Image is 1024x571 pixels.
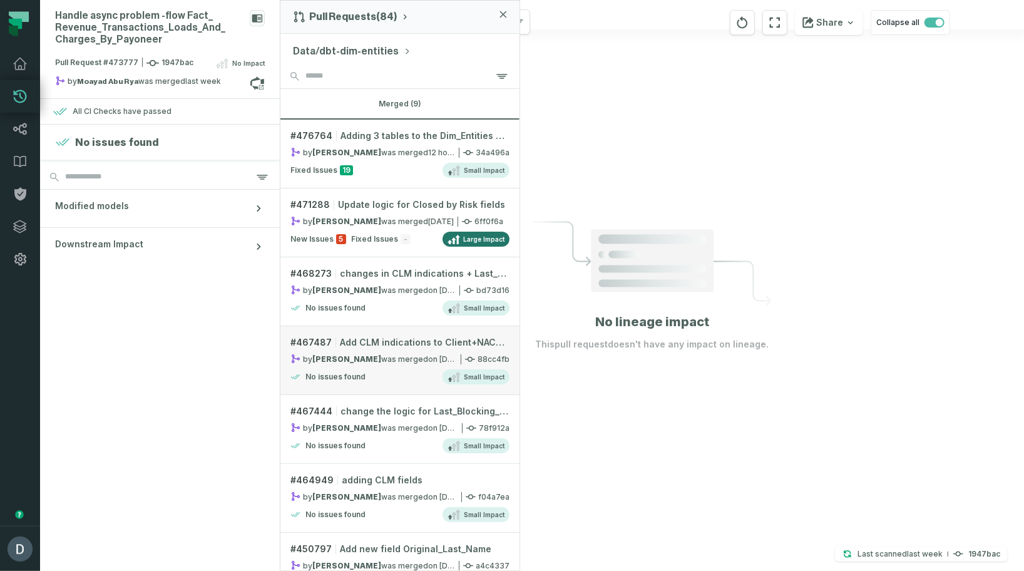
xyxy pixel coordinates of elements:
div: # 467444 [290,405,509,418]
strong: Dorit Aloni-Yerushalmi (dorital@payoneer.com) [312,285,381,295]
relative-time: May 7, 2025, 11:09 AM GMT+3 [428,561,465,570]
div: Tooltip anchor [14,509,25,520]
button: Collapse all [871,10,950,35]
strong: Moayad Abu Rya (moayadab@payoneer.com) [77,78,138,85]
span: No Impact [232,58,265,68]
div: by was merged [290,354,457,364]
button: Last scanned[DATE] 1:07:50 PM1947bac [835,547,1008,562]
span: Small Impact [464,303,504,313]
div: by was merged [290,216,454,227]
span: Large Impact [464,234,505,244]
div: by was merged [290,147,455,158]
button: Downstream Impact [40,228,280,265]
div: # 468273 [290,267,509,280]
h4: No issues found [305,372,366,382]
div: by was merged [290,285,456,296]
span: Add CLM indications to Client+NACHA initiator flows [340,336,509,349]
div: 78f912a [290,423,509,433]
button: Modified models [40,190,280,227]
div: # 476764 [290,130,509,142]
strong: Dorit Aloni-Yerushalmi (dorital@payoneer.com) [312,423,381,433]
relative-time: Jul 29, 2025, 11:20 AM GMT+3 [428,354,465,364]
h4: No issues found [75,135,159,150]
div: bd73d16 [290,285,509,296]
div: # 450797 [290,543,509,555]
span: 5 [336,234,346,244]
div: 34a496a [290,147,509,158]
div: # 471288 [290,198,509,211]
relative-time: Aug 25, 2025, 1:07 PM GMT+3 [907,549,943,558]
h4: No issues found [305,303,366,313]
relative-time: Aug 13, 2025, 12:34 PM GMT+3 [428,217,454,226]
h1: No lineage impact [595,313,709,331]
relative-time: Jul 29, 2025, 9:26 AM GMT+3 [428,423,465,433]
div: 88cc4fb [290,354,509,364]
span: Small Impact [464,441,504,451]
span: New Issues [290,234,334,244]
span: Modified models [55,200,129,212]
img: avatar of Daniel Lahyani [8,537,33,562]
span: Small Impact [464,165,504,175]
a: #476764Adding 3 tables to the Dim_Entities Risk_Update_Dateby[PERSON_NAME]was merged[DATE] 10:04:... [280,120,520,188]
span: Fixed Issues [290,165,337,175]
div: a4c4337 [290,560,509,571]
span: change the logic for Last_Blocking_Reason_ID field [340,405,509,418]
a: #468273changes in CLM indications + Last_Blocking_Reason_ID + Fluffby[PERSON_NAME]was merged[DATE... [280,257,520,326]
strong: Avishag Farber (avishagfa@payoneer.com) [312,561,381,570]
div: by was merged [290,423,458,433]
span: Small Impact [464,510,504,520]
h4: 1947bac [968,550,1000,558]
span: Small Impact [464,372,504,382]
div: # 464949 [290,474,509,486]
button: Pull Requests(84) [293,11,410,23]
div: All CI Checks have passed [73,106,172,116]
span: adding CLM fields [342,474,422,486]
p: This pull request doesn't have any impact on lineage. [536,338,769,351]
strong: Evyatar Levi Hevroni (evyatarle@payoneer.com) [312,217,381,226]
span: - [401,234,411,244]
relative-time: Aug 25, 2025, 12:55 PM GMT+3 [185,76,221,86]
h4: No issues found [305,441,366,451]
span: 19 [340,165,353,175]
button: Share [795,10,863,35]
a: #467444change the logic for Last_Blocking_Reason_ID fieldby[PERSON_NAME]was merged[DATE] 9:26:11 ... [280,395,520,464]
relative-time: Sep 3, 2025, 10:04 AM GMT+3 [428,148,476,157]
span: Adding 3 tables to the Dim_Entities Risk_Update_Date [340,130,509,142]
span: Fixed Issues [351,234,398,244]
div: # 467487 [290,336,509,349]
a: View on azure_repos [250,76,265,91]
div: Handle async problem - flow Fact_Revenue_Transactions_Loads_And_Charges_By_Payoneer [55,10,245,46]
relative-time: Jul 31, 2025, 1:16 PM GMT+3 [428,285,465,295]
a: #464949adding CLM fieldsby[PERSON_NAME]was merged[DATE] 11:12:16 AMf04a7eaNo issues foundSmall Im... [280,464,520,533]
a: #467487Add CLM indications to Client+NACHA initiator flowsby[PERSON_NAME]was merged[DATE] 11:20:4... [280,326,520,395]
strong: Asaf Oren (asafor@payoneer.com) [312,148,381,157]
div: by was merged [290,560,455,571]
span: Downstream Impact [55,238,143,250]
div: by was merged [55,76,250,91]
div: by was merged [290,491,458,502]
button: Data/dbt-dim-entities [293,44,411,59]
button: merged (9) [280,89,520,119]
span: Update logic for Closed by Risk fields [338,198,505,211]
p: Last scanned [858,548,943,560]
span: Add new field Original_Last_Name [340,543,491,555]
div: f04a7ea [290,491,509,502]
relative-time: Jul 22, 2025, 11:12 AM GMT+3 [428,492,465,502]
a: #471288Update logic for Closed by Risk fieldsby[PERSON_NAME]was merged[DATE] 12:34:15 PM6ff0f6aNe... [280,188,520,257]
strong: Evyatar Levi Hevroni (evyatarle@payoneer.com) [312,492,381,502]
h4: No issues found [305,510,366,520]
span: changes in CLM indications + Last_Blocking_Reason_ID + Fluff [340,267,509,280]
strong: Dorit Aloni-Yerushalmi (dorital@payoneer.com) [312,354,381,364]
div: 6ff0f6a [290,216,509,227]
span: Pull Request #473777 1947bac [55,57,193,69]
